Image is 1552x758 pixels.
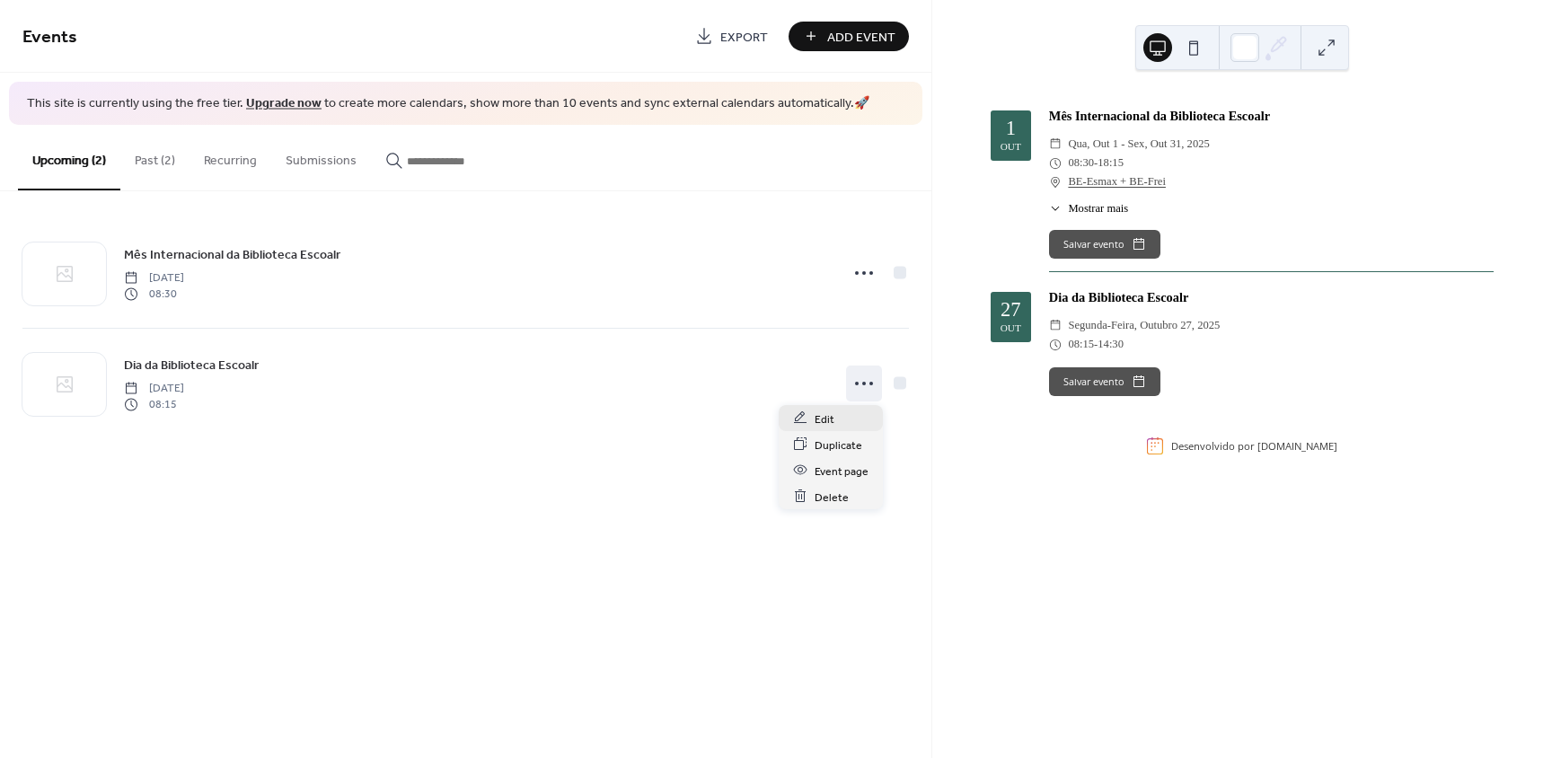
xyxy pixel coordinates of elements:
[682,22,781,51] a: Export
[18,125,120,190] button: Upcoming (2)
[124,286,184,303] span: 08:30
[1068,135,1209,154] span: qua, out 1 - sex, out 31, 2025
[1068,200,1128,217] span: Mostrar mais
[815,410,834,428] span: Edit
[1257,439,1337,453] a: [DOMAIN_NAME]
[1049,135,1062,154] div: ​
[124,356,259,375] span: Dia da Biblioteca Escoalr
[1049,316,1062,335] div: ​
[1098,154,1124,172] span: 18:15
[1068,154,1094,172] span: 08:30
[1049,288,1494,308] div: Dia da Biblioteca Escoalr
[789,22,909,51] button: Add Event
[1049,335,1062,354] div: ​
[1001,323,1021,333] div: out
[1001,300,1021,321] div: 27
[124,244,340,265] a: Mês Internacional da Biblioteca Escoalr
[1006,119,1016,139] div: 1
[720,28,768,47] span: Export
[124,245,340,264] span: Mês Internacional da Biblioteca Escoalr
[1098,335,1124,354] span: 14:30
[124,269,184,286] span: [DATE]
[1001,142,1021,152] div: out
[124,355,259,375] a: Dia da Biblioteca Escoalr
[815,462,869,480] span: Event page
[827,28,895,47] span: Add Event
[1068,172,1166,191] a: BE-Esmax + BE-Frei
[815,436,862,454] span: Duplicate
[246,92,322,116] a: Upgrade now
[1094,335,1098,354] span: -
[271,125,371,189] button: Submissions
[120,125,190,189] button: Past (2)
[1068,316,1220,335] span: segunda-feira, outubro 27, 2025
[1068,335,1094,354] span: 08:15
[1049,154,1062,172] div: ​
[1171,439,1337,453] div: Desenvolvido por
[1049,172,1062,191] div: ​
[124,380,184,396] span: [DATE]
[22,20,77,55] span: Events
[1094,154,1098,172] span: -
[190,125,271,189] button: Recurring
[124,397,184,413] span: 08:15
[1049,200,1128,217] button: ​Mostrar mais
[1049,107,1494,127] div: Mês Internacional da Biblioteca Escoalr
[1049,367,1160,396] button: Salvar evento
[27,95,869,113] span: This site is currently using the free tier. to create more calendars, show more than 10 events an...
[815,488,849,507] span: Delete
[1049,200,1062,217] div: ​
[1049,230,1160,259] button: Salvar evento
